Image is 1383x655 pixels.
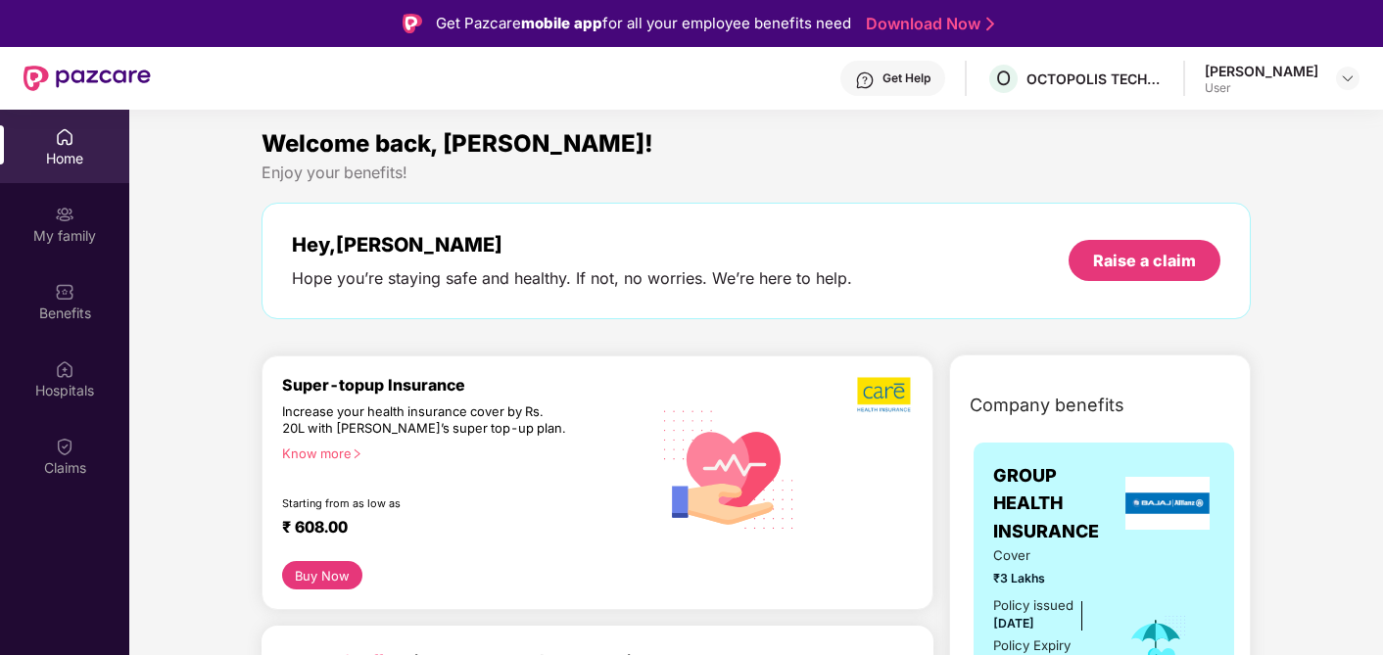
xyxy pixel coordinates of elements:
img: svg+xml;base64,PHN2ZyBpZD0iSG9tZSIgeG1sbnM9Imh0dHA6Ly93d3cudzMub3JnLzIwMDAvc3ZnIiB3aWR0aD0iMjAiIG... [55,127,74,147]
span: ₹3 Lakhs [993,569,1097,587]
strong: mobile app [521,14,602,32]
div: Hey, [PERSON_NAME] [292,233,852,257]
button: Buy Now [282,561,362,589]
span: [DATE] [993,616,1034,631]
img: New Pazcare Logo [24,66,151,91]
img: insurerLogo [1125,477,1210,530]
a: Download Now [866,14,988,34]
span: O [996,67,1011,90]
img: svg+xml;base64,PHN2ZyBpZD0iQmVuZWZpdHMiIHhtbG5zPSJodHRwOi8vd3d3LnczLm9yZy8yMDAwL3N2ZyIgd2lkdGg9Ij... [55,282,74,302]
div: Get Pazcare for all your employee benefits need [436,12,851,35]
img: svg+xml;base64,PHN2ZyBpZD0iSGVscC0zMngzMiIgeG1sbnM9Imh0dHA6Ly93d3cudzMub3JnLzIwMDAvc3ZnIiB3aWR0aD... [855,70,875,90]
div: User [1205,80,1318,96]
div: Hope you’re staying safe and healthy. If not, no worries. We’re here to help. [292,268,852,289]
img: svg+xml;base64,PHN2ZyB3aWR0aD0iMjAiIGhlaWdodD0iMjAiIHZpZXdCb3g9IjAgMCAyMCAyMCIgZmlsbD0ibm9uZSIgeG... [55,205,74,224]
span: right [352,448,362,459]
img: b5dec4f62d2307b9de63beb79f102df3.png [857,376,913,413]
img: svg+xml;base64,PHN2ZyBpZD0iRHJvcGRvd24tMzJ4MzIiIHhtbG5zPSJodHRwOi8vd3d3LnczLm9yZy8yMDAwL3N2ZyIgd2... [1340,70,1356,86]
div: Super-topup Insurance [282,376,650,395]
div: Starting from as low as [282,496,567,510]
div: Raise a claim [1093,250,1196,271]
div: Increase your health insurance cover by Rs. 20L with [PERSON_NAME]’s super top-up plan. [282,403,565,437]
span: Welcome back, [PERSON_NAME]! [262,129,653,158]
span: Cover [993,545,1097,566]
img: svg+xml;base64,PHN2ZyBpZD0iQ2xhaW0iIHhtbG5zPSJodHRwOi8vd3d3LnczLm9yZy8yMDAwL3N2ZyIgd2lkdGg9IjIwIi... [55,437,74,456]
div: Know more [282,445,639,459]
div: [PERSON_NAME] [1205,62,1318,80]
div: Get Help [882,70,930,86]
span: GROUP HEALTH INSURANCE [993,462,1121,545]
div: Policy issued [993,595,1073,616]
img: svg+xml;base64,PHN2ZyB4bWxucz0iaHR0cDovL3d3dy53My5vcmcvMjAwMC9zdmciIHhtbG5zOnhsaW5rPSJodHRwOi8vd3... [650,389,808,549]
img: Stroke [986,14,994,34]
span: Company benefits [970,392,1124,419]
div: OCTOPOLIS TECHNOLOGIES PRIVATE LIMITED [1026,70,1164,88]
img: svg+xml;base64,PHN2ZyBpZD0iSG9zcGl0YWxzIiB4bWxucz0iaHR0cDovL3d3dy53My5vcmcvMjAwMC9zdmciIHdpZHRoPS... [55,359,74,379]
div: Enjoy your benefits! [262,163,1251,183]
img: Logo [403,14,422,33]
div: ₹ 608.00 [282,518,631,541]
